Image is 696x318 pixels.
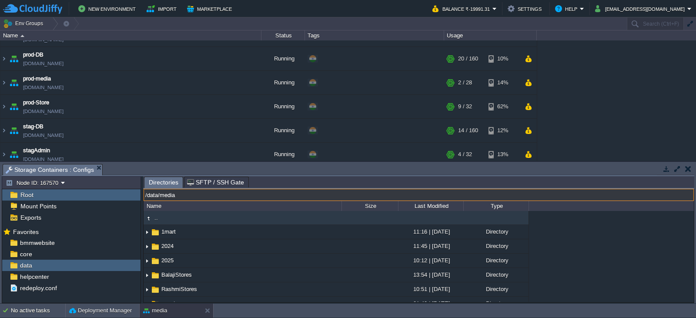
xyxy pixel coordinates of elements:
[489,71,517,94] div: 14%
[261,71,305,94] div: Running
[261,119,305,142] div: Running
[151,256,160,266] img: AMDAwAAAACH5BAEAAAAALAAAAAABAAEAAAICRAEAOw==
[11,228,40,235] a: Favorites
[8,71,20,94] img: AMDAwAAAACH5BAEAAAAALAAAAAABAAEAAAICRAEAOw==
[149,177,178,188] span: Directories
[23,131,64,140] span: [DOMAIN_NAME]
[0,119,7,142] img: AMDAwAAAACH5BAEAAAAALAAAAAABAAEAAAICRAEAOw==
[463,254,529,267] div: Directory
[144,225,151,239] img: AMDAwAAAACH5BAEAAAAALAAAAAABAAEAAAICRAEAOw==
[151,299,160,309] img: AMDAwAAAACH5BAEAAAAALAAAAAABAAEAAAICRAEAOw==
[458,143,472,166] div: 4 / 32
[78,3,138,14] button: New Environment
[144,201,341,211] div: Name
[151,271,160,280] img: AMDAwAAAACH5BAEAAAAALAAAAAABAAEAAAICRAEAOw==
[11,304,65,318] div: No active tasks
[23,83,64,92] a: [DOMAIN_NAME]
[261,143,305,166] div: Running
[0,95,7,118] img: AMDAwAAAACH5BAEAAAAALAAAAAABAAEAAAICRAEAOw==
[8,95,20,118] img: AMDAwAAAACH5BAEAAAAALAAAAAABAAEAAAICRAEAOw==
[398,268,463,281] div: 13:54 | [DATE]
[144,240,151,253] img: AMDAwAAAACH5BAEAAAAALAAAAAABAAEAAAICRAEAOw==
[144,189,694,201] input: Click to enter the path
[153,214,159,221] a: ..
[3,3,62,14] img: CloudJiffy
[19,191,35,199] a: Root
[261,47,305,70] div: Running
[18,273,50,281] a: helpcenter
[6,179,61,187] button: Node ID: 167570
[398,239,463,253] div: 11:45 | [DATE]
[0,143,7,166] img: AMDAwAAAACH5BAEAAAAALAAAAAABAAEAAAICRAEAOw==
[508,3,544,14] button: Settings
[18,239,56,247] a: bmmwebsite
[23,122,43,131] span: stag-DB
[23,59,64,68] span: [DOMAIN_NAME]
[463,239,529,253] div: Directory
[23,74,51,83] a: prod-media
[398,225,463,238] div: 11:16 | [DATE]
[398,282,463,296] div: 10:51 | [DATE]
[342,201,398,211] div: Size
[8,119,20,142] img: AMDAwAAAACH5BAEAAAAALAAAAAABAAEAAAICRAEAOw==
[489,143,517,166] div: 13%
[18,250,33,258] span: core
[6,164,94,175] span: Storage Containers : Configs
[23,98,49,107] a: prod-Store
[8,47,20,70] img: AMDAwAAAACH5BAEAAAAALAAAAAABAAEAAAICRAEAOw==
[458,71,472,94] div: 2 / 28
[11,228,40,236] span: Favorites
[160,285,198,293] a: RashmiStores
[187,177,244,187] span: SFTP / SSH Gate
[160,271,193,278] a: BalajiStores
[143,306,167,315] button: media
[144,297,151,311] img: AMDAwAAAACH5BAEAAAAALAAAAAABAAEAAAICRAEAOw==
[458,119,478,142] div: 14 / 160
[555,3,580,14] button: Help
[144,283,151,296] img: AMDAwAAAACH5BAEAAAAALAAAAAABAAEAAAICRAEAOw==
[151,242,160,251] img: AMDAwAAAACH5BAEAAAAALAAAAAABAAEAAAICRAEAOw==
[144,254,151,268] img: AMDAwAAAACH5BAEAAAAALAAAAAABAAEAAAICRAEAOw==
[0,47,7,70] img: AMDAwAAAACH5BAEAAAAALAAAAAABAAEAAAICRAEAOw==
[18,261,33,269] a: data
[463,268,529,281] div: Directory
[458,95,472,118] div: 9 / 32
[595,3,687,14] button: [EMAIL_ADDRESS][DOMAIN_NAME]
[463,225,529,238] div: Directory
[19,214,43,221] a: Exports
[489,119,517,142] div: 12%
[160,242,175,250] span: 2024
[398,254,463,267] div: 10:12 | [DATE]
[160,228,177,235] a: 1mart
[144,268,151,282] img: AMDAwAAAACH5BAEAAAAALAAAAAABAAEAAAICRAEAOw==
[432,3,492,14] button: Balance ₹-19991.31
[1,30,261,40] div: Name
[19,202,58,210] a: Mount Points
[23,146,50,155] a: stagAdmin
[69,306,132,315] button: Deployment Manager
[399,201,463,211] div: Last Modified
[160,300,180,307] a: assets
[261,95,305,118] div: Running
[463,297,529,310] div: Directory
[20,35,24,37] img: AMDAwAAAACH5BAEAAAAALAAAAAABAAEAAAICRAEAOw==
[160,257,175,264] a: 2025
[18,284,58,292] a: redeploy.conf
[151,228,160,237] img: AMDAwAAAACH5BAEAAAAALAAAAAABAAEAAAICRAEAOw==
[151,285,160,295] img: AMDAwAAAACH5BAEAAAAALAAAAAABAAEAAAICRAEAOw==
[187,3,234,14] button: Marketplace
[398,297,463,310] div: 01:40 | [DATE]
